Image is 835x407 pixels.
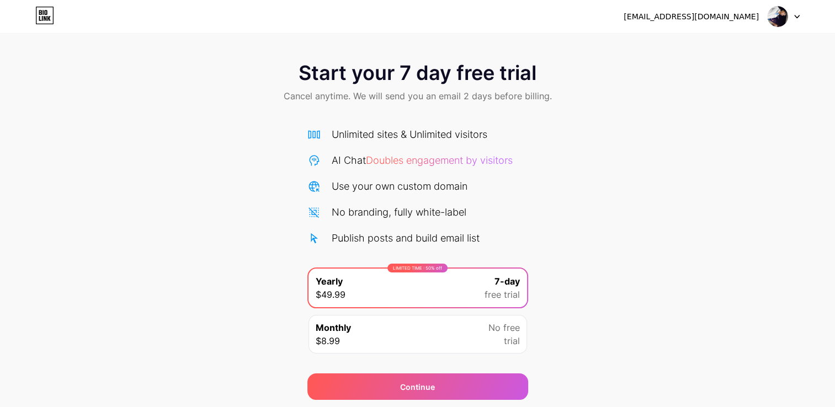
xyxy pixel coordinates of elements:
[299,62,536,84] span: Start your 7 day free trial
[332,205,466,219] div: No branding, fully white-label
[332,127,487,142] div: Unlimited sites & Unlimited visitors
[767,6,788,27] img: trung
[488,321,520,334] span: No free
[485,288,520,301] span: free trial
[387,264,448,272] div: LIMITED TIME : 50% off
[316,275,343,288] span: Yearly
[316,288,345,301] span: $49.99
[332,153,513,168] div: AI Chat
[504,334,520,347] span: trial
[400,381,435,393] span: Continue
[366,154,513,166] span: Doubles engagement by visitors
[494,275,520,288] span: 7-day
[316,321,351,334] span: Monthly
[284,89,552,103] span: Cancel anytime. We will send you an email 2 days before billing.
[316,334,340,347] span: $8.99
[332,231,480,245] div: Publish posts and build email list
[624,11,759,23] div: [EMAIL_ADDRESS][DOMAIN_NAME]
[332,179,467,194] div: Use your own custom domain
